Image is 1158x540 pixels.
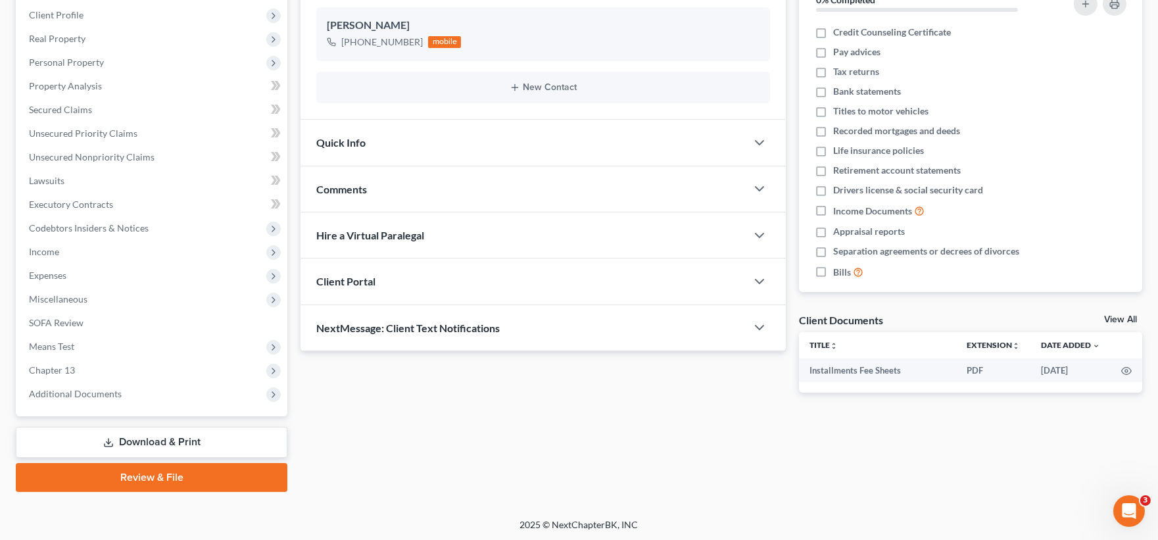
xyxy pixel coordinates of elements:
[316,229,424,241] span: Hire a Virtual Paralegal
[16,427,287,458] a: Download & Print
[428,36,461,48] div: mobile
[327,82,760,93] button: New Contact
[1012,342,1020,350] i: unfold_more
[18,193,287,216] a: Executory Contracts
[833,85,901,98] span: Bank statements
[833,164,961,177] span: Retirement account statements
[316,275,375,287] span: Client Portal
[833,184,983,197] span: Drivers license & social security card
[29,317,84,328] span: SOFA Review
[29,104,92,115] span: Secured Claims
[16,463,287,492] a: Review & File
[833,205,912,218] span: Income Documents
[18,122,287,145] a: Unsecured Priority Claims
[29,270,66,281] span: Expenses
[833,45,881,59] span: Pay advices
[316,183,367,195] span: Comments
[29,33,85,44] span: Real Property
[29,364,75,376] span: Chapter 13
[29,57,104,68] span: Personal Property
[833,245,1019,258] span: Separation agreements or decrees of divorces
[29,9,84,20] span: Client Profile
[830,342,838,350] i: unfold_more
[29,341,74,352] span: Means Test
[1092,342,1100,350] i: expand_more
[29,151,155,162] span: Unsecured Nonpriority Claims
[967,340,1020,350] a: Extensionunfold_more
[833,225,905,238] span: Appraisal reports
[18,98,287,122] a: Secured Claims
[316,136,366,149] span: Quick Info
[1104,315,1137,324] a: View All
[1041,340,1100,350] a: Date Added expand_more
[341,36,423,49] div: [PHONE_NUMBER]
[18,145,287,169] a: Unsecured Nonpriority Claims
[29,246,59,257] span: Income
[316,322,500,334] span: NextMessage: Client Text Notifications
[833,144,924,157] span: Life insurance policies
[1113,495,1145,527] iframe: Intercom live chat
[956,358,1030,382] td: PDF
[809,340,838,350] a: Titleunfold_more
[833,26,951,39] span: Credit Counseling Certificate
[18,311,287,335] a: SOFA Review
[799,358,956,382] td: Installments Fee Sheets
[799,313,883,327] div: Client Documents
[29,175,64,186] span: Lawsuits
[1140,495,1151,506] span: 3
[18,74,287,98] a: Property Analysis
[29,80,102,91] span: Property Analysis
[1030,358,1111,382] td: [DATE]
[29,199,113,210] span: Executory Contracts
[18,169,287,193] a: Lawsuits
[29,293,87,305] span: Miscellaneous
[29,222,149,233] span: Codebtors Insiders & Notices
[327,18,760,34] div: [PERSON_NAME]
[833,65,879,78] span: Tax returns
[833,105,929,118] span: Titles to motor vehicles
[833,266,851,279] span: Bills
[833,124,960,137] span: Recorded mortgages and deeds
[29,128,137,139] span: Unsecured Priority Claims
[29,388,122,399] span: Additional Documents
